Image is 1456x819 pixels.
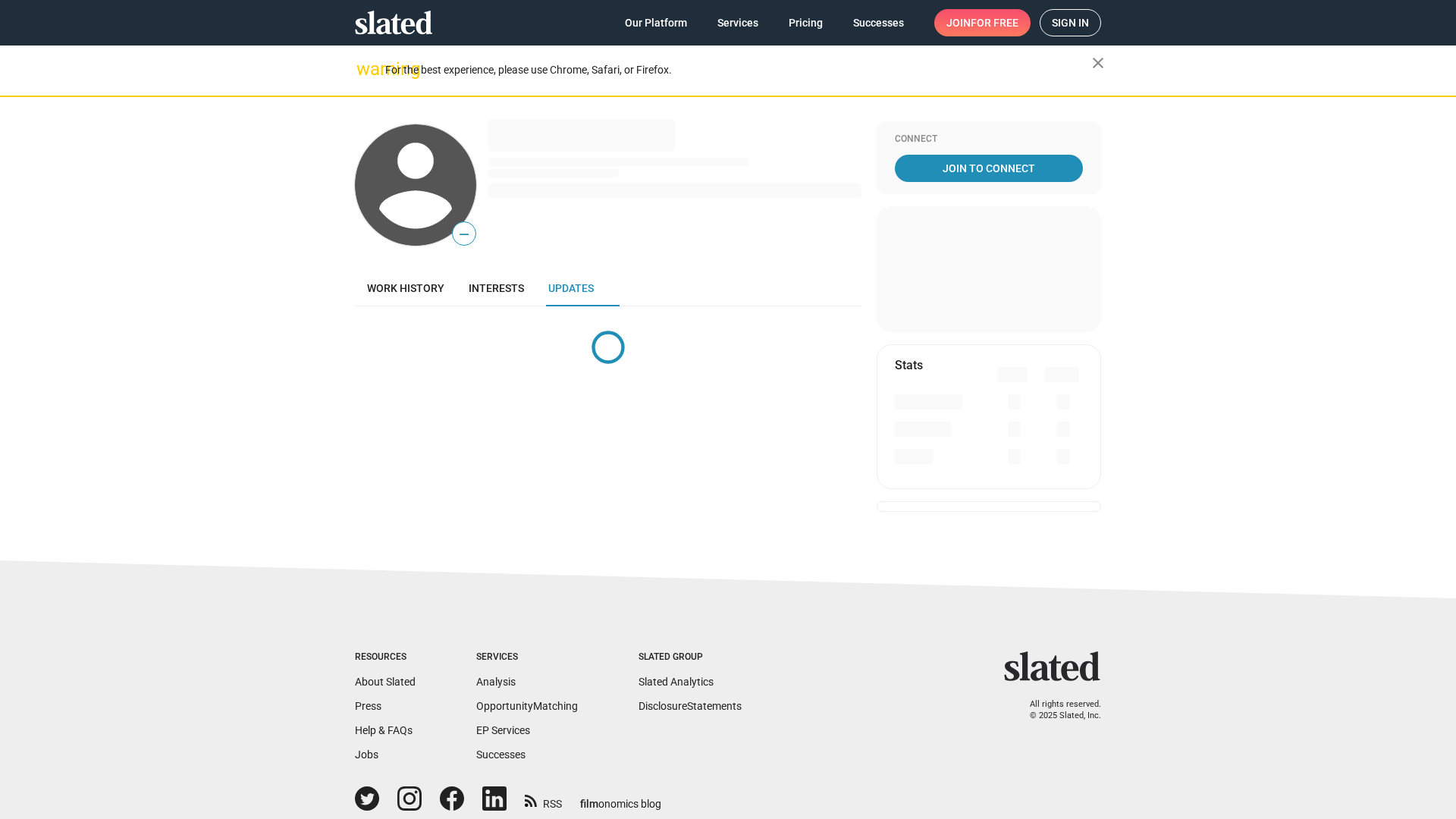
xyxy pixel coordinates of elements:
span: for free [971,9,1018,36]
span: Pricing [789,9,823,36]
span: Sign in [1052,10,1089,36]
span: Work history [367,282,444,294]
span: Join To Connect [898,155,1080,182]
mat-icon: warning [356,60,375,78]
a: Sign in [1040,9,1101,36]
a: Pricing [777,9,835,36]
span: Successes [853,9,904,36]
a: Help & FAQs [355,724,413,736]
div: Slated Group [639,651,742,664]
a: Successes [476,748,526,761]
span: Updates [548,282,594,294]
a: filmonomics blog [580,785,661,811]
mat-card-title: Stats [895,357,923,373]
a: Press [355,700,381,712]
p: All rights reserved. © 2025 Slated, Inc. [1014,699,1101,721]
a: Successes [841,9,916,36]
div: Resources [355,651,416,664]
span: film [580,798,598,810]
a: Slated Analytics [639,676,714,688]
a: Interests [457,270,536,306]
a: Work history [355,270,457,306]
div: For the best experience, please use Chrome, Safari, or Firefox. [385,60,1092,80]
a: OpportunityMatching [476,700,578,712]
span: Our Platform [625,9,687,36]
a: RSS [525,788,562,811]
a: Analysis [476,676,516,688]
a: Our Platform [613,9,699,36]
a: Joinfor free [934,9,1031,36]
div: Services [476,651,578,664]
a: Updates [536,270,606,306]
span: Join [946,9,1018,36]
a: Services [705,9,770,36]
span: — [453,224,475,244]
a: Jobs [355,748,378,761]
mat-icon: close [1089,54,1107,72]
a: DisclosureStatements [639,700,742,712]
div: Connect [895,133,1083,146]
a: Join To Connect [895,155,1083,182]
a: EP Services [476,724,530,736]
span: Services [717,9,758,36]
span: Interests [469,282,524,294]
a: About Slated [355,676,416,688]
